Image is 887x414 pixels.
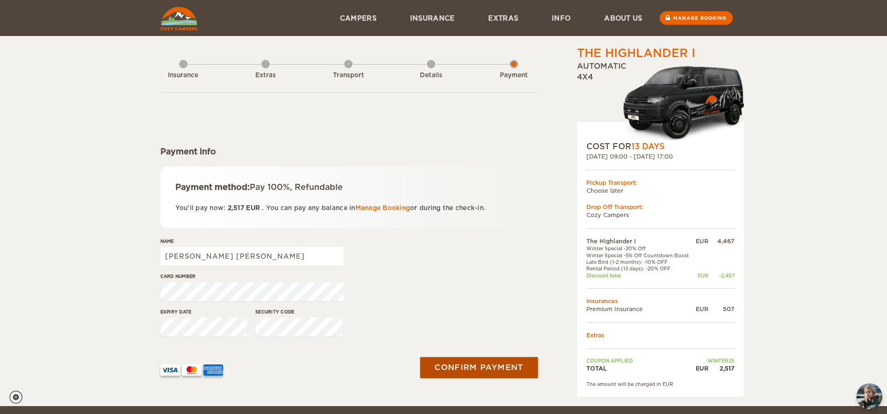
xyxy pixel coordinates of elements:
[586,187,735,195] td: Choose later
[9,391,29,404] a: Cookie settings
[586,237,694,245] td: The Highlander I
[182,364,202,376] img: mastercard
[586,265,694,272] td: Rental Period (13 days): -20% OFF
[175,182,522,193] div: Payment method:
[240,71,291,80] div: Extras
[246,204,260,211] span: EUR
[586,364,694,372] td: TOTAL
[586,179,735,187] div: Pickup Transport:
[708,364,735,372] div: 2,517
[160,308,247,315] label: Expiry date
[857,384,882,409] img: Freyja at Cozy Campers
[586,357,694,364] td: Coupon applied
[586,331,735,339] td: Extras
[693,272,708,279] div: EUR
[693,364,708,372] div: EUR
[857,384,882,409] button: chat-button
[250,182,343,192] span: Pay 100%, Refundable
[160,7,197,30] img: Cozy Campers
[586,272,694,279] td: Discount total
[586,153,735,160] div: [DATE] 09:00 - [DATE] 17:00
[160,364,180,376] img: VISA
[693,305,708,313] div: EUR
[586,203,735,211] div: Drop Off Transport:
[586,297,735,305] td: Insurances
[693,237,708,245] div: EUR
[586,252,694,259] td: Winter Special -5% Off Countdown Boost
[160,273,344,280] label: Card number
[175,203,522,213] p: You'll pay now: . You can pay any balance in or during the check-in.
[488,71,540,80] div: Payment
[708,237,735,245] div: 4,467
[586,245,694,252] td: Winter Special -20% Off
[577,45,695,61] div: The Highlander I
[586,259,694,265] td: Late Bird (1-2 months): -10% OFF
[708,305,735,313] div: 507
[586,305,694,313] td: Premium Insurance
[420,357,538,378] button: Confirm payment
[160,238,344,245] label: Name
[158,71,209,80] div: Insurance
[405,71,457,80] div: Details
[631,142,664,151] span: 13 Days
[586,141,735,152] div: COST FOR
[160,146,537,157] div: Payment info
[693,357,734,364] td: WINTER25
[586,211,735,219] td: Cozy Campers
[228,204,244,211] span: 2,517
[355,204,411,211] a: Manage Booking
[577,61,744,141] div: Automatic 4x4
[255,308,342,315] label: Security code
[708,272,735,279] div: -2,457
[323,71,374,80] div: Transport
[586,381,735,387] div: The amount will be charged in EUR
[660,11,733,25] a: Manage booking
[614,64,744,141] img: Cozy-3.png
[203,364,223,376] img: AMEX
